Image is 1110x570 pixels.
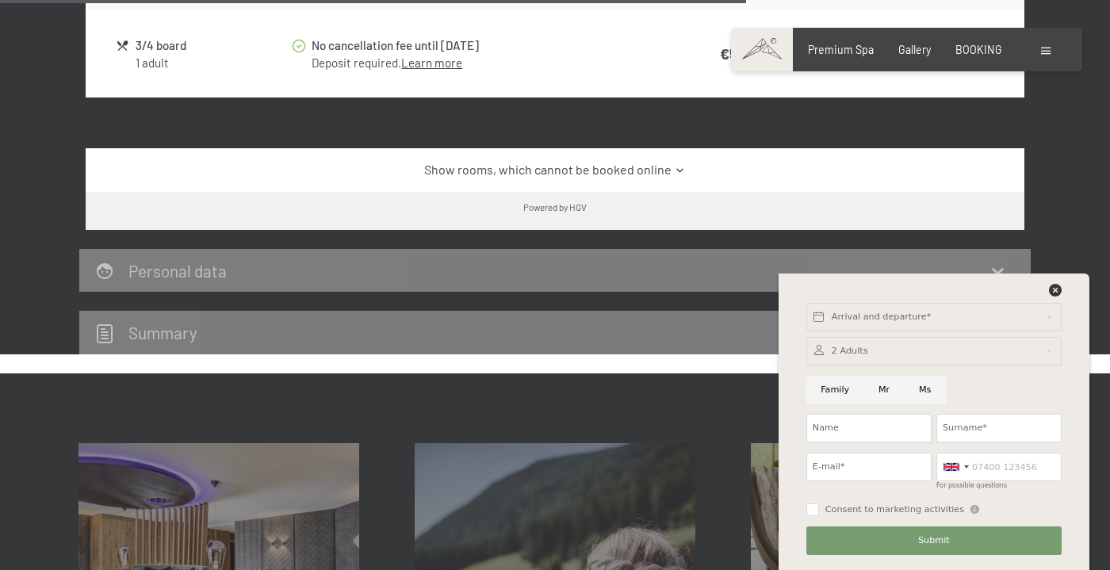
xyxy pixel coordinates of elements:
[720,44,775,63] strong: €578.00
[312,36,641,55] div: No cancellation fee until [DATE]
[936,453,1062,481] input: 07400 123456
[136,36,290,55] div: 3/4 board
[114,161,997,178] a: Show rooms, which cannot be booked online
[808,43,874,56] a: Premium Spa
[825,503,964,516] span: Consent to marketing activities
[312,55,641,71] div: Deposit required.
[937,453,974,480] div: United Kingdom: +44
[898,43,931,56] a: Gallery
[523,201,587,213] div: Powered by HGV
[401,55,462,70] a: Learn more
[955,43,1002,56] a: BOOKING
[806,526,1062,555] button: Submit
[128,261,227,281] h2: Personal data
[128,323,197,342] h2: Summary
[136,55,290,71] div: 1 adult
[936,482,1007,489] label: For possible questions
[918,534,950,547] span: Submit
